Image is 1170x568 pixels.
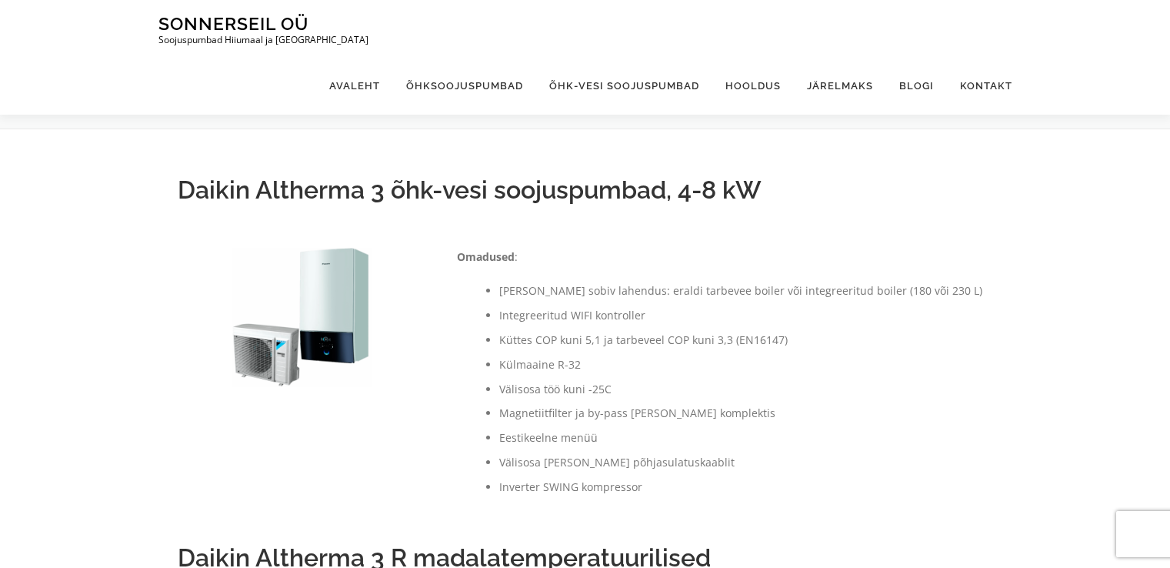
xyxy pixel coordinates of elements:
[158,13,308,34] a: Sonnerseil OÜ
[886,57,947,115] a: Blogi
[499,356,985,374] li: Külmaaine R-32
[712,57,794,115] a: Hooldus
[499,380,985,399] li: Välisosa töö kuni -25C
[794,57,886,115] a: Järelmaks
[457,249,515,264] strong: Omadused
[178,248,426,388] img: daikin-erga08dv-ehbx08d9w-800x800
[457,248,985,266] p: :
[393,57,536,115] a: Õhksoojuspumbad
[499,453,985,472] li: Välisosa [PERSON_NAME] põhjasulatuskaablit
[499,331,985,349] li: Küttes COP kuni 5,1 ja tarbeveel COP kuni 3,3 (EN16147)
[158,35,368,45] p: Soojuspumbad Hiiumaal ja [GEOGRAPHIC_DATA]
[499,404,985,423] li: Magnetiitfilter ja by-pass [PERSON_NAME] komplektis
[316,57,393,115] a: Avaleht
[499,282,985,300] li: [PERSON_NAME] sobiv lahendus: eraldi tarbevee boiler või integreeritud boiler (180 või 230 L)
[499,429,985,447] li: Eestikeelne menüü
[947,57,1012,115] a: Kontakt
[178,175,993,205] h2: Daikin Altherma 3 õhk-vesi soojuspumbad, 4-8 kW
[499,478,985,496] li: Inverter SWING kompressor
[499,306,985,325] li: Integreeritud WIFI kontroller
[536,57,712,115] a: Õhk-vesi soojuspumbad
